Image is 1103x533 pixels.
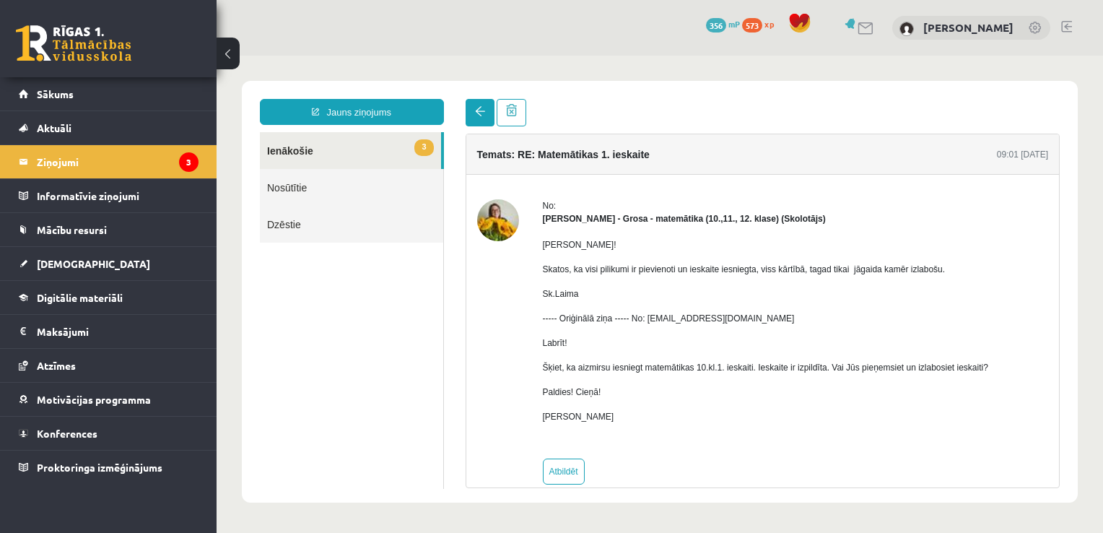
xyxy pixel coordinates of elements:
[780,92,832,105] div: 09:01 [DATE]
[742,18,762,32] span: 573
[19,111,199,144] a: Aktuāli
[326,355,772,368] p: [PERSON_NAME]
[37,393,151,406] span: Motivācijas programma
[706,18,726,32] span: 356
[37,87,74,100] span: Sākums
[923,20,1013,35] a: [PERSON_NAME]
[43,77,224,113] a: 3Ienākošie
[728,18,740,30] span: mP
[19,281,199,314] a: Digitālie materiāli
[326,232,772,245] p: Sk.Laima
[37,223,107,236] span: Mācību resursi
[19,247,199,280] a: [DEMOGRAPHIC_DATA]
[198,84,217,100] span: 3
[19,77,199,110] a: Sākums
[19,213,199,246] a: Mācību resursi
[16,25,131,61] a: Rīgas 1. Tālmācības vidusskola
[37,359,76,372] span: Atzīmes
[37,257,150,270] span: [DEMOGRAPHIC_DATA]
[326,330,772,343] p: Paldies! Cieņā!
[706,18,740,30] a: 356 mP
[19,145,199,178] a: Ziņojumi3
[43,150,227,187] a: Dzēstie
[764,18,774,30] span: xp
[37,121,71,134] span: Aktuāli
[261,93,433,105] h4: Temats: RE: Matemātikas 1. ieskaite
[326,281,772,294] p: Labrīt!
[326,183,772,196] p: [PERSON_NAME]!
[899,22,914,36] img: Andris Anžans
[37,461,162,474] span: Proktoringa izmēģinājums
[179,152,199,172] i: 3
[19,349,199,382] a: Atzīmes
[326,256,772,269] p: ----- Oriģinālā ziņa ----- No: [EMAIL_ADDRESS][DOMAIN_NAME]
[43,43,227,69] a: Jauns ziņojums
[742,18,781,30] a: 573 xp
[19,179,199,212] a: Informatīvie ziņojumi
[37,427,97,440] span: Konferences
[19,315,199,348] a: Maksājumi
[37,145,199,178] legend: Ziņojumi
[261,144,302,186] img: Laima Tukāne - Grosa - matemātika (10.,11., 12. klase)
[37,291,123,304] span: Digitālie materiāli
[37,179,199,212] legend: Informatīvie ziņojumi
[326,403,368,429] a: Atbildēt
[326,207,772,220] p: Skatos, ka visi pilikumi ir pievienoti un ieskaite iesniegta, viss kārtībā, tagad tikai jāgaida k...
[37,315,199,348] legend: Maksājumi
[326,305,772,318] p: Šķiet, ka aizmirsu iesniegt matemātikas 10.kl.1. ieskaiti. Ieskaite ir izpildīta. Vai Jūs pieņems...
[43,113,227,150] a: Nosūtītie
[19,383,199,416] a: Motivācijas programma
[326,158,609,168] strong: [PERSON_NAME] - Grosa - matemātika (10.,11., 12. klase) (Skolotājs)
[19,417,199,450] a: Konferences
[19,451,199,484] a: Proktoringa izmēģinājums
[326,144,772,157] div: No:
